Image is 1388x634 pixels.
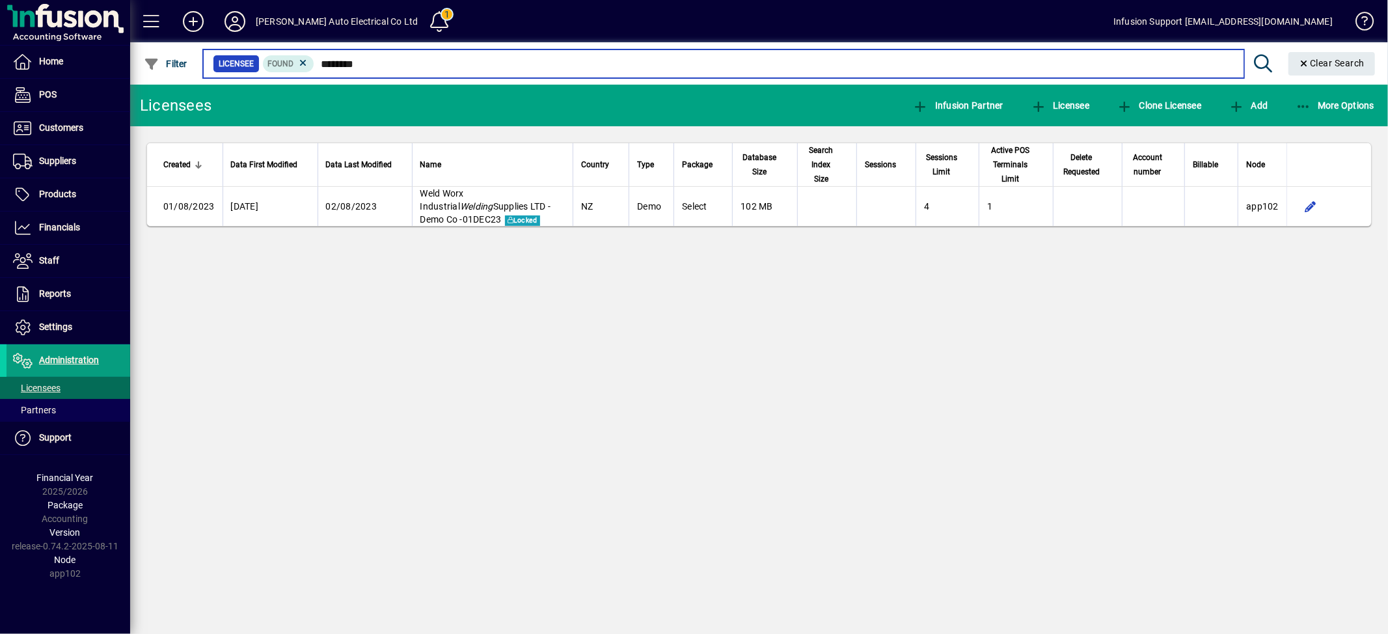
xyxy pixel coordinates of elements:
td: 01/08/2023 [147,187,223,226]
span: Account number [1130,150,1165,179]
div: Country [581,158,621,172]
span: More Options [1296,100,1375,111]
td: NZ [573,187,629,226]
span: Data Last Modified [326,158,392,172]
div: Sessions Limit [924,150,971,179]
span: Licensee [1031,100,1090,111]
div: Sessions [865,158,908,172]
div: Name [420,158,565,172]
span: Created [163,158,191,172]
button: Licensee [1027,94,1093,117]
div: Created [163,158,215,172]
span: Filter [144,59,187,69]
td: Demo [629,187,674,226]
div: [PERSON_NAME] Auto Electrical Co Ltd [256,11,418,32]
td: 102 MB [732,187,797,226]
button: Infusion Partner [909,94,1007,117]
td: 4 [916,187,979,226]
a: POS [7,79,130,111]
span: Licensee [219,57,254,70]
button: Add [1225,94,1271,117]
span: Type [637,158,654,172]
div: Node [1246,158,1279,172]
button: Profile [214,10,256,33]
span: Package [48,500,83,510]
div: Active POS Terminals Limit [987,143,1045,186]
span: Package [682,158,713,172]
button: Filter [141,52,191,76]
button: Clear [1288,52,1376,76]
div: Account number [1130,150,1177,179]
a: Customers [7,112,130,145]
span: Financial Year [37,473,94,483]
div: Data Last Modified [326,158,404,172]
span: Sessions [865,158,896,172]
div: Search Index Size [806,143,849,186]
a: Financials [7,212,130,244]
button: More Options [1292,94,1378,117]
span: Financials [39,222,80,232]
span: Reports [39,288,71,299]
div: Data First Modified [231,158,310,172]
div: Database Size [741,150,789,179]
td: Select [674,187,732,226]
span: Licensees [13,383,61,393]
a: Settings [7,311,130,344]
span: Search Index Size [806,143,837,186]
a: Reports [7,278,130,310]
td: 02/08/2023 [318,187,412,226]
div: Delete Requested [1061,150,1114,179]
span: Active POS Terminals Limit [987,143,1033,186]
span: Weld Worx Industrial Supplies LTD - Demo Co -01DEC23 [420,188,551,225]
td: [DATE] [223,187,318,226]
a: Licensees [7,377,130,399]
span: Infusion Partner [912,100,1003,111]
span: Settings [39,322,72,332]
span: Add [1229,100,1268,111]
div: Package [682,158,724,172]
mat-chip: Found Status: Found [263,55,314,72]
a: Support [7,422,130,454]
span: app102.prod.infusionbusinesssoftware.com [1246,201,1279,212]
span: Node [1246,158,1265,172]
a: Home [7,46,130,78]
span: Locked [505,215,540,226]
em: Welding [460,201,493,212]
span: Billable [1193,158,1218,172]
span: Products [39,189,76,199]
span: Found [268,59,294,68]
span: Sessions Limit [924,150,959,179]
span: Home [39,56,63,66]
button: Add [172,10,214,33]
a: Partners [7,399,130,421]
a: Knowledge Base [1346,3,1372,45]
div: Type [637,158,666,172]
span: Support [39,432,72,443]
span: Clone Licensee [1117,100,1201,111]
span: Country [581,158,609,172]
span: Name [420,158,442,172]
span: Version [50,527,81,538]
span: Customers [39,122,83,133]
span: Suppliers [39,156,76,166]
div: Licensees [140,95,211,116]
button: Edit [1300,196,1321,217]
div: Billable [1193,158,1230,172]
a: Suppliers [7,145,130,178]
span: Clear Search [1299,58,1365,68]
td: 1 [979,187,1053,226]
span: Database Size [741,150,778,179]
span: Data First Modified [231,158,298,172]
span: POS [39,89,57,100]
div: Infusion Support [EMAIL_ADDRESS][DOMAIN_NAME] [1113,11,1333,32]
button: Clone Licensee [1113,94,1204,117]
span: Partners [13,405,56,415]
span: Staff [39,255,59,266]
a: Products [7,178,130,211]
span: Delete Requested [1061,150,1102,179]
span: Administration [39,355,99,365]
span: Node [55,555,76,565]
a: Staff [7,245,130,277]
